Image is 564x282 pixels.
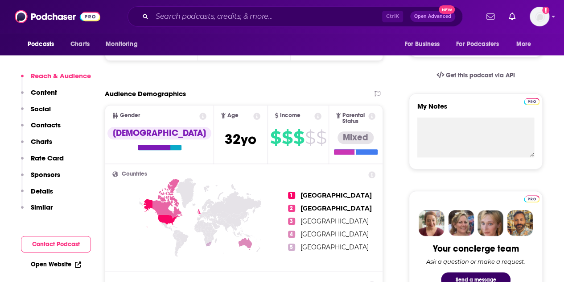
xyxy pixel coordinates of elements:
[510,36,543,53] button: open menu
[524,194,539,202] a: Pro website
[31,88,57,97] p: Content
[31,137,52,146] p: Charts
[342,113,367,124] span: Parental Status
[107,127,211,139] div: [DEMOGRAPHIC_DATA]
[516,38,531,51] span: More
[21,121,61,137] button: Contacts
[227,113,239,118] span: Age
[21,36,66,53] button: open menu
[21,105,51,121] button: Social
[122,171,147,177] span: Countries
[31,170,60,179] p: Sponsors
[293,130,304,145] span: $
[28,38,54,51] span: Podcasts
[21,236,91,253] button: Contact Podcast
[31,261,81,268] a: Open Website
[31,154,64,162] p: Rate Card
[21,154,64,170] button: Rate Card
[316,130,326,145] span: $
[288,205,295,212] span: 2
[70,38,90,51] span: Charts
[301,204,372,212] span: [GEOGRAPHIC_DATA]
[152,9,382,24] input: Search podcasts, credits, & more...
[301,191,372,199] span: [GEOGRAPHIC_DATA]
[31,187,53,195] p: Details
[31,203,53,211] p: Similar
[288,218,295,225] span: 3
[439,5,455,14] span: New
[410,11,455,22] button: Open AdvancedNew
[288,192,295,199] span: 1
[417,102,534,118] label: My Notes
[31,72,91,80] p: Reach & Audience
[404,38,440,51] span: For Business
[429,64,522,86] a: Get this podcast via API
[280,113,301,118] span: Income
[478,210,503,236] img: Jules Profile
[31,121,61,129] p: Contacts
[270,130,281,145] span: $
[382,11,403,22] span: Ctrl K
[483,9,498,24] a: Show notifications dropdown
[301,230,369,238] span: [GEOGRAPHIC_DATA]
[433,243,519,254] div: Your concierge team
[21,72,91,88] button: Reach & Audience
[524,195,539,202] img: Podchaser Pro
[31,105,51,113] p: Social
[288,244,295,251] span: 5
[448,210,474,236] img: Barbara Profile
[419,210,445,236] img: Sydney Profile
[414,14,451,19] span: Open Advanced
[446,72,515,79] span: Get this podcast via API
[301,217,369,225] span: [GEOGRAPHIC_DATA]
[128,6,463,27] div: Search podcasts, credits, & more...
[105,89,186,98] h2: Audience Demographics
[338,131,374,144] div: Mixed
[301,243,369,251] span: [GEOGRAPHIC_DATA]
[524,97,539,105] a: Pro website
[99,36,149,53] button: open menu
[450,36,512,53] button: open menu
[288,231,295,238] span: 4
[305,130,315,145] span: $
[15,8,100,25] img: Podchaser - Follow, Share and Rate Podcasts
[426,258,525,265] div: Ask a question or make a request.
[542,7,549,14] svg: Add a profile image
[21,187,53,203] button: Details
[21,88,57,105] button: Content
[21,170,60,187] button: Sponsors
[505,9,519,24] a: Show notifications dropdown
[398,36,451,53] button: open menu
[456,38,499,51] span: For Podcasters
[530,7,549,26] span: Logged in as gabrielle.gantz
[282,130,292,145] span: $
[120,113,140,118] span: Gender
[21,137,52,154] button: Charts
[507,210,533,236] img: Jon Profile
[106,38,137,51] span: Monitoring
[530,7,549,26] img: User Profile
[65,36,95,53] a: Charts
[21,203,53,219] button: Similar
[530,7,549,26] button: Show profile menu
[524,98,539,105] img: Podchaser Pro
[225,130,256,148] span: 32 yo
